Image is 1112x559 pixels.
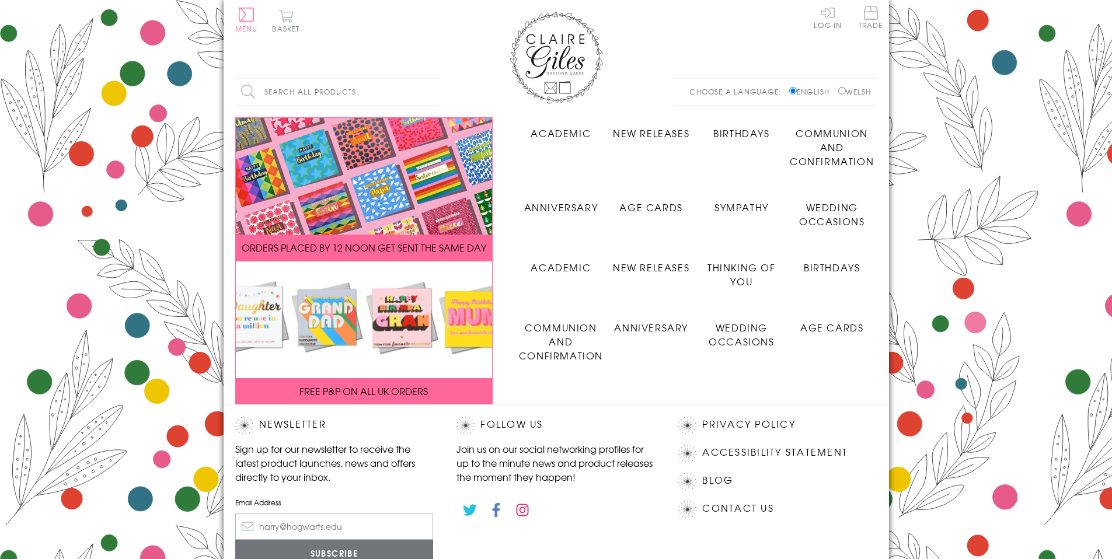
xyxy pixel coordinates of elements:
[787,117,877,168] a: Communion and Confirmation
[235,417,434,434] h2: Newsletter
[799,200,864,228] span: Wedding Occasions
[838,87,846,95] input: Welsh
[516,191,606,214] a: Anniversary
[804,260,860,274] span: Birthdays
[787,312,877,334] a: Age Cards
[790,126,874,168] span: Communion and Confirmation
[613,126,689,140] span: New Releases
[516,117,606,140] a: Academic
[800,320,863,334] span: Age Cards
[235,513,434,540] input: harry@hogwarts.edu
[619,200,682,214] span: Age Cards
[606,312,696,334] a: Anniversary
[702,445,848,460] a: Accessibility Statement
[696,251,787,288] a: Thinking of You
[613,260,689,274] span: New Releases
[859,6,883,29] span: Trade
[235,497,434,508] label: Email Address
[519,320,603,362] span: Communion and Confirmation
[531,126,591,140] span: Academic
[606,117,696,140] a: New Releases
[707,260,776,288] span: Thinking of You
[270,9,302,32] button: Basket
[428,79,440,105] input: Search
[702,473,733,488] a: Blog
[235,442,434,484] p: Sign up for our newsletter to receive the latest product launches, news and offers directly to yo...
[456,442,655,484] p: Join us on our social networking profiles for up to the minute news and product releases the mome...
[696,191,787,214] a: Sympathy
[606,251,696,274] a: New Releases
[510,12,603,104] img: Claire Giles Greetings Cards
[456,417,655,434] h2: Follow Us
[787,191,877,228] a: Wedding Occasions
[789,87,797,95] input: English
[838,86,872,97] label: Welsh
[702,501,773,516] a: Contact Us
[689,86,787,97] p: Choose a language:
[242,240,486,254] span: ORDERS PLACED BY 12 NOON GET SENT THE SAME DAY
[714,200,769,214] span: Sympathy
[614,320,688,334] span: Anniversary
[709,320,774,348] span: Wedding Occasions
[235,79,440,105] input: Search all products
[696,312,787,348] a: Wedding Occasions
[235,8,258,32] button: Menu
[516,312,606,362] a: Communion and Confirmation
[713,126,769,140] span: Birthdays
[787,251,877,274] a: Birthdays
[524,200,598,214] span: Anniversary
[235,23,258,34] span: Menu
[531,260,591,274] span: Academic
[814,6,842,29] a: Log In
[516,251,606,274] a: Academic
[696,117,787,140] a: Birthdays
[859,6,883,31] a: Trade
[702,417,795,432] a: Privacy Policy
[299,384,428,398] span: FREE P&P ON ALL UK ORDERS
[789,86,835,97] label: English
[606,191,696,214] a: Age Cards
